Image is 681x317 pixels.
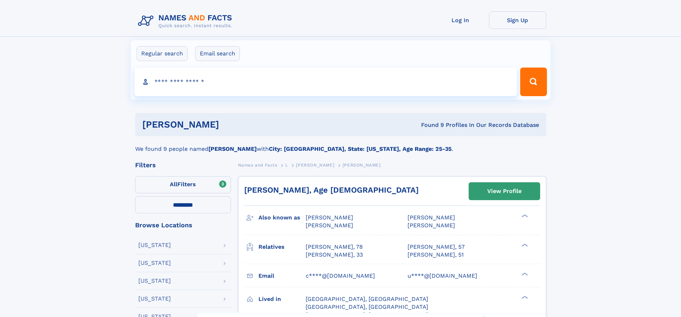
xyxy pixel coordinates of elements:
[170,181,177,188] span: All
[342,163,381,168] span: [PERSON_NAME]
[520,243,528,247] div: ❯
[142,120,320,129] h1: [PERSON_NAME]
[138,278,171,284] div: [US_STATE]
[285,160,288,169] a: L
[258,241,306,253] h3: Relatives
[135,222,231,228] div: Browse Locations
[408,222,455,229] span: [PERSON_NAME]
[138,296,171,302] div: [US_STATE]
[135,176,231,193] label: Filters
[137,46,188,61] label: Regular search
[296,163,334,168] span: [PERSON_NAME]
[306,222,353,229] span: [PERSON_NAME]
[195,46,240,61] label: Email search
[520,272,528,276] div: ❯
[238,160,277,169] a: Names and Facts
[520,68,547,96] button: Search Button
[408,251,464,259] a: [PERSON_NAME], 51
[258,270,306,282] h3: Email
[487,183,522,199] div: View Profile
[296,160,334,169] a: [PERSON_NAME]
[432,11,489,29] a: Log In
[520,214,528,218] div: ❯
[489,11,546,29] a: Sign Up
[135,11,238,31] img: Logo Names and Facts
[306,251,363,259] a: [PERSON_NAME], 33
[285,163,288,168] span: L
[135,136,546,153] div: We found 9 people named with .
[408,214,455,221] span: [PERSON_NAME]
[134,68,517,96] input: search input
[520,295,528,299] div: ❯
[469,183,540,200] a: View Profile
[244,185,419,194] a: [PERSON_NAME], Age [DEMOGRAPHIC_DATA]
[135,162,231,168] div: Filters
[208,145,257,152] b: [PERSON_NAME]
[138,260,171,266] div: [US_STATE]
[138,242,171,248] div: [US_STATE]
[306,214,353,221] span: [PERSON_NAME]
[408,243,465,251] a: [PERSON_NAME], 57
[258,212,306,224] h3: Also known as
[320,121,539,129] div: Found 9 Profiles In Our Records Database
[306,243,363,251] a: [PERSON_NAME], 78
[258,293,306,305] h3: Lived in
[269,145,451,152] b: City: [GEOGRAPHIC_DATA], State: [US_STATE], Age Range: 25-35
[306,296,428,302] span: [GEOGRAPHIC_DATA], [GEOGRAPHIC_DATA]
[306,303,428,310] span: [GEOGRAPHIC_DATA], [GEOGRAPHIC_DATA]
